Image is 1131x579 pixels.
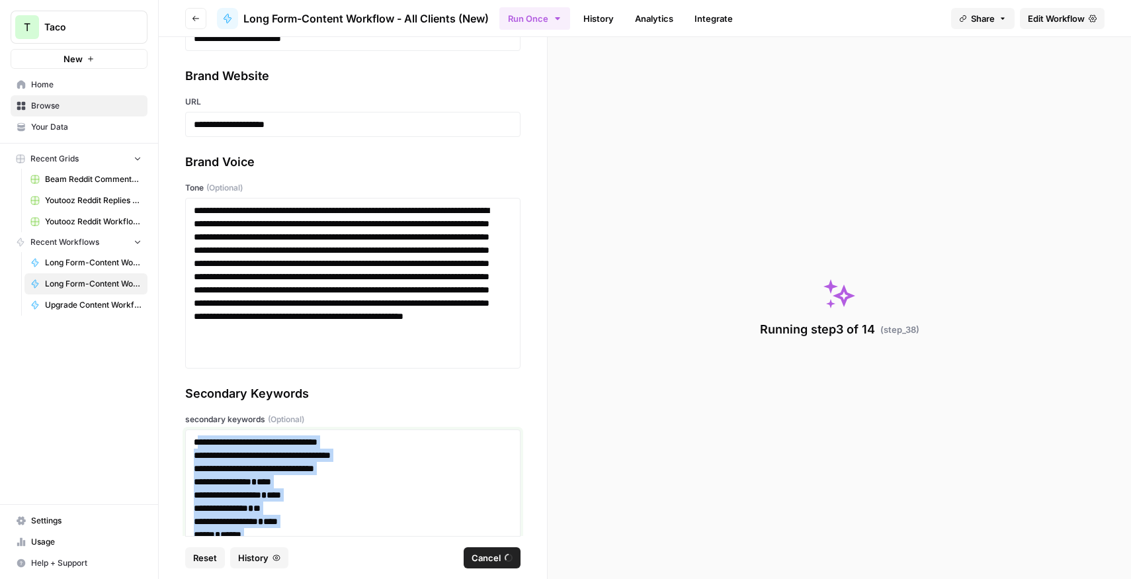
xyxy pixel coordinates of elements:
a: Settings [11,510,147,531]
button: Reset [185,547,225,568]
span: Beam Reddit Comments Workflow Grid [45,173,142,185]
button: Help + Support [11,553,147,574]
a: Browse [11,95,147,116]
span: Share [971,12,995,25]
div: Secondary Keywords [185,384,521,403]
span: Usage [31,536,142,548]
span: Browse [31,100,142,112]
span: Cancel [472,551,501,564]
a: Analytics [627,8,681,29]
a: Your Data [11,116,147,138]
button: Recent Grids [11,149,147,169]
button: Cancel [464,547,521,568]
div: Brand Voice [185,153,521,171]
span: History [238,551,269,564]
span: (Optional) [268,414,304,425]
div: Brand Website [185,67,521,85]
a: Integrate [687,8,741,29]
span: (Optional) [206,182,243,194]
a: Long Form-Content Workflow - All Clients (New) [217,8,489,29]
span: Upgrade Content Workflow - Nurx [45,299,142,311]
span: Long Form-Content Workflow - All Clients (New) [243,11,489,26]
span: Youtooz Reddit Replies Workflow Grid [45,195,142,206]
button: Recent Workflows [11,232,147,252]
a: Long Form-Content Workflow - AI Clients (New) [24,252,147,273]
label: secondary keywords [185,414,521,425]
a: History [575,8,622,29]
span: Edit Workflow [1028,12,1085,25]
label: URL [185,96,521,108]
span: Recent Workflows [30,236,99,248]
span: New [63,52,83,66]
a: Usage [11,531,147,553]
span: Your Data [31,121,142,133]
a: Long Form-Content Workflow - All Clients (New) [24,273,147,294]
a: Edit Workflow [1020,8,1105,29]
span: Recent Grids [30,153,79,165]
a: Youtooz Reddit Workflow Grid [24,211,147,232]
button: Workspace: Taco [11,11,147,44]
span: Reset [193,551,217,564]
a: Upgrade Content Workflow - Nurx [24,294,147,316]
a: Beam Reddit Comments Workflow Grid [24,169,147,190]
span: Long Form-Content Workflow - All Clients (New) [45,278,142,290]
span: Home [31,79,142,91]
span: Long Form-Content Workflow - AI Clients (New) [45,257,142,269]
label: Tone [185,182,521,194]
button: Run Once [499,7,570,30]
span: Taco [44,21,124,34]
button: History [230,547,288,568]
span: T [24,19,30,35]
span: Settings [31,515,142,527]
button: Share [951,8,1015,29]
span: ( step_38 ) [880,323,919,336]
div: Running step 3 of 14 [760,320,919,339]
span: Help + Support [31,557,142,569]
span: Youtooz Reddit Workflow Grid [45,216,142,228]
button: New [11,49,147,69]
a: Home [11,74,147,95]
a: Youtooz Reddit Replies Workflow Grid [24,190,147,211]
